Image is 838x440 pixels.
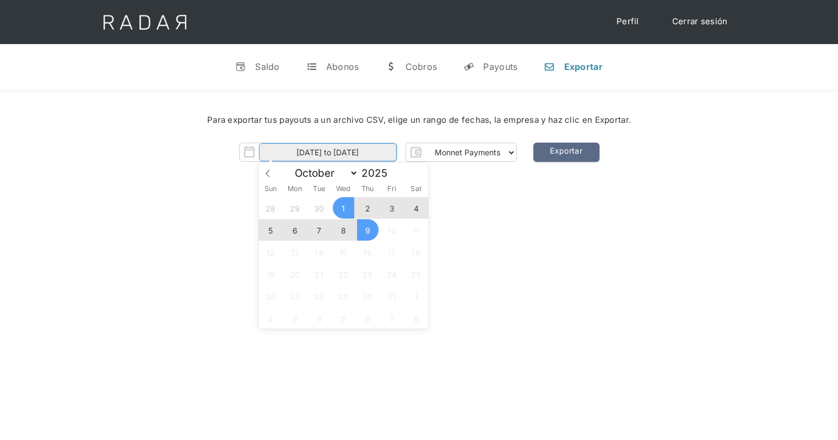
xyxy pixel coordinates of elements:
[605,11,650,32] a: Perfil
[406,241,427,263] span: October 18, 2025
[544,61,555,72] div: n
[235,61,246,72] div: v
[283,186,307,193] span: Mon
[406,197,427,219] span: October 4, 2025
[405,61,437,72] div: Cobros
[284,197,306,219] span: September 29, 2025
[260,241,282,263] span: October 12, 2025
[333,241,354,263] span: October 15, 2025
[284,219,306,241] span: October 6, 2025
[260,197,282,219] span: September 28, 2025
[380,186,404,193] span: Fri
[357,219,379,241] span: October 9, 2025
[33,114,805,127] div: Para exportar tus payouts a un archivo CSV, elige un rango de fechas, la empresa y haz clic en Ex...
[381,219,403,241] span: October 10, 2025
[307,186,331,193] span: Tue
[284,285,306,307] span: October 27, 2025
[258,186,283,193] span: Sun
[284,263,306,285] span: October 20, 2025
[333,197,354,219] span: October 1, 2025
[381,241,403,263] span: October 17, 2025
[309,307,330,329] span: November 4, 2025
[260,263,282,285] span: October 19, 2025
[357,197,379,219] span: October 2, 2025
[406,219,427,241] span: October 11, 2025
[333,263,354,285] span: October 22, 2025
[385,61,396,72] div: w
[284,307,306,329] span: November 3, 2025
[289,166,358,180] select: Month
[260,285,282,307] span: October 26, 2025
[284,241,306,263] span: October 13, 2025
[309,197,330,219] span: September 30, 2025
[358,167,398,180] input: Year
[355,186,380,193] span: Thu
[404,186,428,193] span: Sat
[333,285,354,307] span: October 29, 2025
[331,186,355,193] span: Wed
[661,11,739,32] a: Cerrar sesión
[333,307,354,329] span: November 5, 2025
[406,285,427,307] span: November 1, 2025
[406,307,427,329] span: November 8, 2025
[381,263,403,285] span: October 24, 2025
[357,285,379,307] span: October 30, 2025
[326,61,359,72] div: Abonos
[306,61,317,72] div: t
[381,307,403,329] span: November 7, 2025
[239,143,517,162] form: Form
[533,143,599,162] a: Exportar
[260,219,282,241] span: October 5, 2025
[309,241,330,263] span: October 14, 2025
[564,61,602,72] div: Exportar
[357,241,379,263] span: October 16, 2025
[309,263,330,285] span: October 21, 2025
[333,219,354,241] span: October 8, 2025
[406,263,427,285] span: October 25, 2025
[260,307,282,329] span: November 2, 2025
[357,307,379,329] span: November 6, 2025
[309,285,330,307] span: October 28, 2025
[255,61,280,72] div: Saldo
[309,219,330,241] span: October 7, 2025
[381,197,403,219] span: October 3, 2025
[357,263,379,285] span: October 23, 2025
[381,285,403,307] span: October 31, 2025
[483,61,517,72] div: Payouts
[463,61,474,72] div: y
